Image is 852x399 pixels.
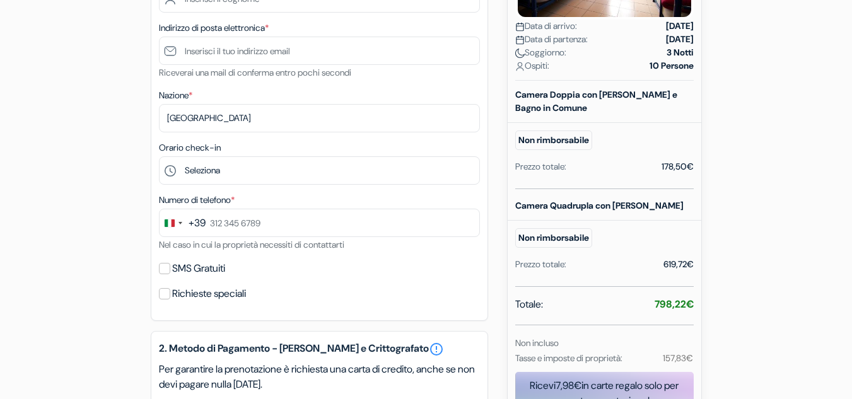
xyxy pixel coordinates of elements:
[662,160,694,173] div: 178,50€
[515,35,525,45] img: calendar.svg
[556,379,581,392] span: 7,98€
[666,20,694,33] strong: [DATE]
[172,285,246,303] label: Richieste speciali
[159,194,235,207] label: Numero di telefono
[515,297,543,312] span: Totale:
[159,141,221,154] label: Orario check-in
[159,362,480,392] p: Per garantire la prenotazione è richiesta una carta di credito, anche se non devi pagare nulla [D...
[429,342,444,357] a: error_outline
[189,216,206,231] div: +39
[159,21,269,35] label: Indirizzo di posta elettronica
[515,46,566,59] span: Soggiorno:
[159,89,192,102] label: Nazione
[663,352,693,364] small: 157,83€
[515,228,592,248] small: Non rimborsabile
[159,239,344,250] small: Nel caso in cui la proprietà necessiti di contattarti
[515,59,549,72] span: Ospiti:
[663,258,694,271] div: 619,72€
[515,89,677,113] b: Camera Doppia con [PERSON_NAME] e Bagno in Comune
[515,62,525,71] img: user_icon.svg
[515,337,559,349] small: Non incluso
[515,33,588,46] span: Data di partenza:
[515,258,566,271] div: Prezzo totale:
[515,200,684,211] b: Camera Quadrupla con [PERSON_NAME]
[666,33,694,46] strong: [DATE]
[667,46,694,59] strong: 3 Notti
[515,352,622,364] small: Tasse e imposte di proprietà:
[159,209,480,237] input: 312 345 6789
[650,59,694,72] strong: 10 Persone
[172,260,225,277] label: SMS Gratuiti
[159,342,480,357] h5: 2. Metodo di Pagamento - [PERSON_NAME] e Crittografato
[159,37,480,65] input: Inserisci il tuo indirizzo email
[160,209,206,236] button: Change country, selected Italy (+39)
[655,298,694,311] strong: 798,22€
[515,20,577,33] span: Data di arrivo:
[515,160,566,173] div: Prezzo totale:
[515,130,592,150] small: Non rimborsabile
[515,49,525,58] img: moon.svg
[515,22,525,32] img: calendar.svg
[159,67,351,78] small: Riceverai una mail di conferma entro pochi secondi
